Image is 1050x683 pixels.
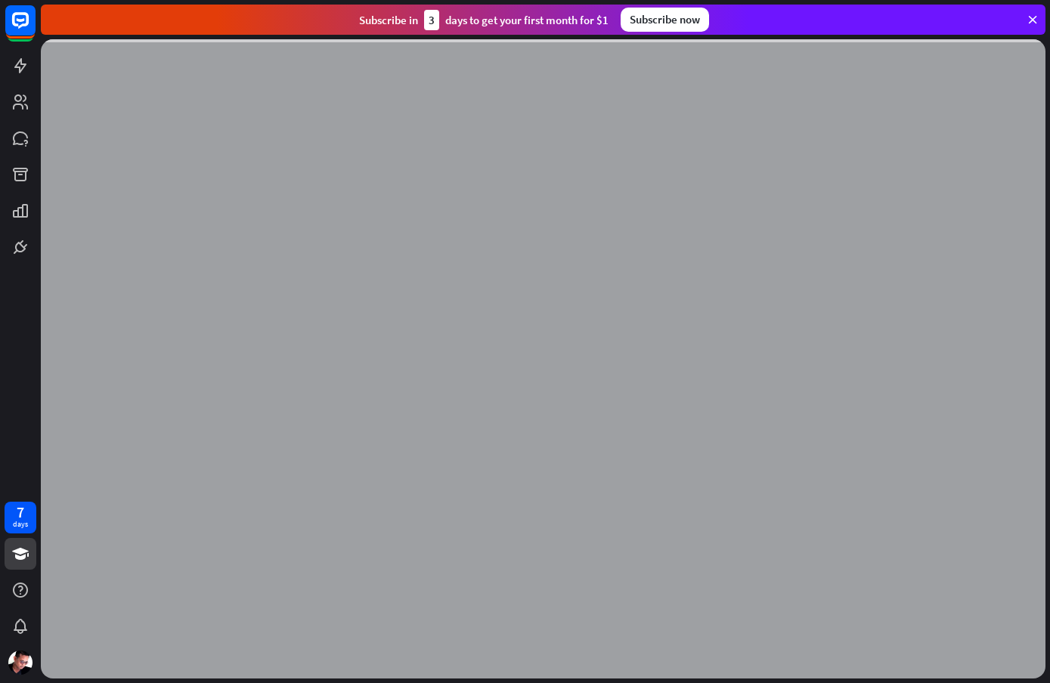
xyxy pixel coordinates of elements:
div: 3 [424,10,439,30]
div: Subscribe in days to get your first month for $1 [359,10,609,30]
a: 7 days [5,502,36,533]
div: days [13,519,28,530]
div: Subscribe now [621,8,709,32]
div: 7 [17,505,24,519]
